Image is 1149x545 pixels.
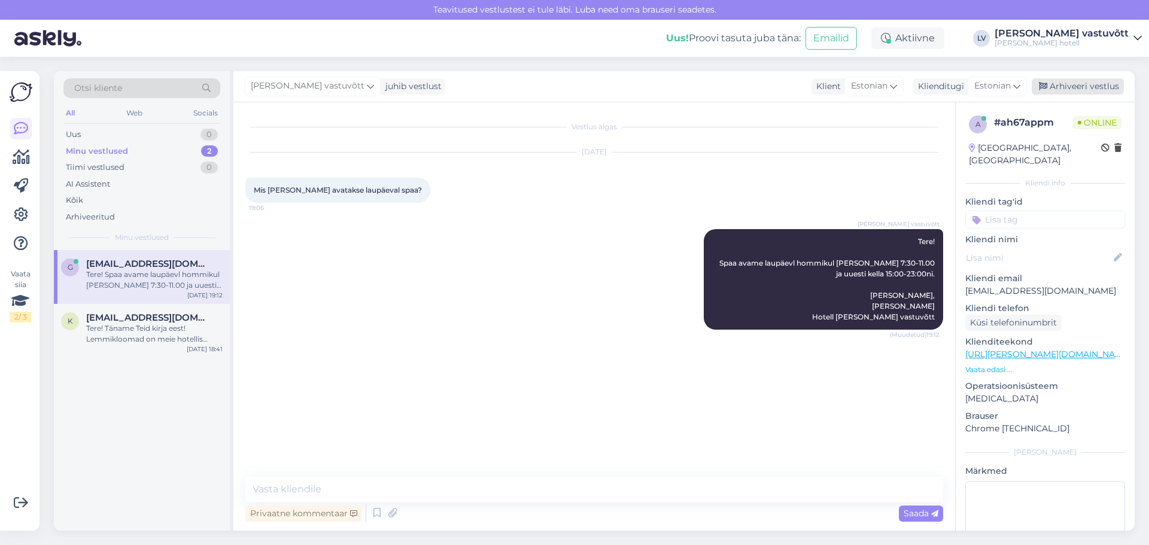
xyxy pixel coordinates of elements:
div: Vestlus algas [245,121,943,132]
div: [DATE] 18:41 [187,345,223,354]
div: [PERSON_NAME] vastuvõtt [995,29,1129,38]
p: Kliendi telefon [965,302,1125,315]
p: Kliendi nimi [965,233,1125,246]
span: karenkonks@gmail.com [86,312,211,323]
div: Tiimi vestlused [66,162,124,173]
div: Privaatne kommentaar [245,506,362,522]
div: Socials [191,105,220,121]
div: Tere! Täname Teid kirja eest! Lemmikloomad on meie hotellis lubatud, [PERSON_NAME] aga mõningaste... [86,323,223,345]
span: g56.litter@gmail.com [86,258,211,269]
div: 2 [201,145,218,157]
a: [PERSON_NAME] vastuvõtt[PERSON_NAME] hotell [995,29,1142,48]
p: Brauser [965,410,1125,422]
button: Emailid [805,27,857,50]
div: Küsi telefoninumbrit [965,315,1062,331]
span: [PERSON_NAME] vastuvõtt [858,220,940,229]
p: Kliendi tag'id [965,196,1125,208]
span: k [68,316,73,325]
div: AI Assistent [66,178,110,190]
p: Kliendi email [965,272,1125,285]
div: Klient [811,80,841,93]
p: Vaata edasi ... [965,364,1125,375]
div: 0 [200,162,218,173]
img: Askly Logo [10,81,32,103]
div: # ah67appm [994,115,1073,130]
p: Chrome [TECHNICAL_ID] [965,422,1125,435]
p: [EMAIL_ADDRESS][DOMAIN_NAME] [965,285,1125,297]
span: [PERSON_NAME] vastuvõtt [251,80,364,93]
span: Estonian [851,80,887,93]
div: Tere! Spaa avame laupäevl hommikul [PERSON_NAME] 7:30-11.00 ja uuesti kella 15:00-23:00ni. [PERSO... [86,269,223,291]
span: (Muudetud) 19:12 [890,330,940,339]
div: Aktiivne [871,28,944,49]
p: Märkmed [965,465,1125,477]
div: Proovi tasuta juba täna: [666,31,801,45]
span: 19:06 [249,203,294,212]
a: [URL][PERSON_NAME][DOMAIN_NAME] [965,349,1130,360]
div: [PERSON_NAME] hotell [995,38,1129,48]
span: g [68,263,73,272]
span: Minu vestlused [115,232,169,243]
span: Estonian [974,80,1011,93]
div: [PERSON_NAME] [965,447,1125,458]
div: Web [124,105,145,121]
span: a [975,120,981,129]
div: Kliendi info [965,178,1125,188]
b: Uus! [666,32,689,44]
div: [GEOGRAPHIC_DATA], [GEOGRAPHIC_DATA] [969,142,1101,167]
span: Mis [PERSON_NAME] avatakse laupäeval spaa? [254,185,422,194]
div: Arhiveeritud [66,211,115,223]
div: Kõik [66,194,83,206]
p: Klienditeekond [965,336,1125,348]
div: [DATE] 19:12 [187,291,223,300]
div: Arhiveeri vestlus [1032,78,1124,95]
p: [MEDICAL_DATA] [965,392,1125,405]
div: Uus [66,129,81,141]
div: Klienditugi [913,80,964,93]
div: 2 / 3 [10,312,31,322]
span: Otsi kliente [74,82,122,95]
div: juhib vestlust [381,80,442,93]
div: Vaata siia [10,269,31,322]
p: Operatsioonisüsteem [965,380,1125,392]
input: Lisa tag [965,211,1125,229]
span: Online [1073,116,1121,129]
span: Saada [904,508,938,519]
div: [DATE] [245,147,943,157]
div: Minu vestlused [66,145,128,157]
div: 0 [200,129,218,141]
div: All [63,105,77,121]
div: LV [973,30,990,47]
input: Lisa nimi [966,251,1111,264]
